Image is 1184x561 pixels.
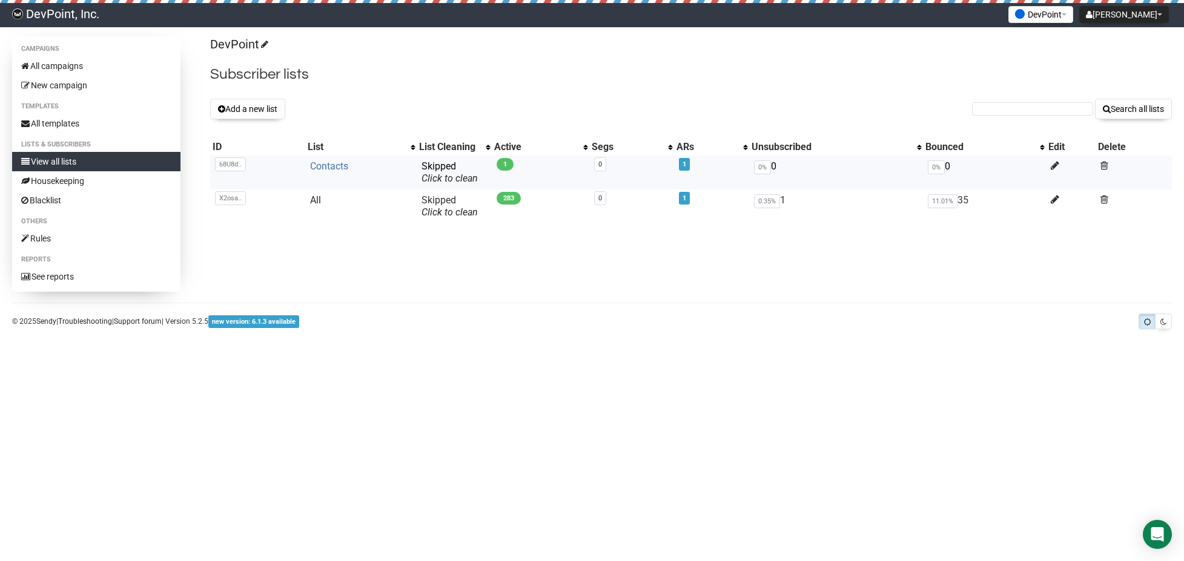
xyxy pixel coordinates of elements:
div: Bounced [925,141,1034,153]
li: Others [12,214,180,229]
img: favicons [1015,9,1025,19]
span: 68U8d.. [215,157,246,171]
li: Campaigns [12,42,180,56]
span: 0% [754,160,771,174]
th: Segs: No sort applied, activate to apply an ascending sort [589,139,674,156]
h2: Subscriber lists [210,64,1172,85]
td: 0 [749,156,923,189]
a: Troubleshooting [58,317,112,326]
button: Search all lists [1095,99,1172,119]
div: Unsubscribed [752,141,911,153]
th: Unsubscribed: No sort applied, activate to apply an ascending sort [749,139,923,156]
td: 1 [749,189,923,223]
th: List: No sort applied, activate to apply an ascending sort [305,139,417,156]
a: Click to clean [422,172,478,184]
a: All campaigns [12,56,180,76]
span: 11.01% [928,194,957,208]
span: 0.35% [754,194,780,208]
th: Bounced: No sort applied, activate to apply an ascending sort [923,139,1046,156]
a: All [310,194,321,206]
span: Skipped [422,160,478,184]
a: 1 [683,194,686,202]
a: Sendy [36,317,56,326]
span: 283 [497,192,521,205]
td: 35 [923,189,1046,223]
div: Open Intercom Messenger [1143,520,1172,549]
div: ARs [676,141,737,153]
div: Delete [1098,141,1169,153]
th: ARs: No sort applied, activate to apply an ascending sort [674,139,749,156]
a: Support forum [114,317,162,326]
a: New campaign [12,76,180,95]
div: List Cleaning [419,141,480,153]
a: Rules [12,229,180,248]
p: © 2025 | | | Version 5.2.5 [12,315,299,328]
div: Active [494,141,577,153]
div: Edit [1048,141,1093,153]
a: See reports [12,267,180,286]
span: X2osa.. [215,191,246,205]
button: [PERSON_NAME] [1079,6,1169,23]
th: Active: No sort applied, activate to apply an ascending sort [492,139,589,156]
span: 0% [928,160,945,174]
a: DevPoint [210,37,266,51]
a: Blacklist [12,191,180,210]
span: Skipped [422,194,478,218]
li: Lists & subscribers [12,137,180,152]
button: DevPoint [1008,6,1073,23]
li: Reports [12,252,180,267]
td: 0 [923,156,1046,189]
div: Segs [592,141,662,153]
div: List [308,141,405,153]
a: 1 [683,160,686,168]
a: All templates [12,114,180,133]
a: Housekeeping [12,171,180,191]
img: 0914048cb7d76895f239797112de4a6b [12,8,23,19]
button: Add a new list [210,99,285,119]
a: 0 [598,194,602,202]
th: Edit: No sort applied, sorting is disabled [1046,139,1096,156]
a: Click to clean [422,206,478,218]
th: ID: No sort applied, sorting is disabled [210,139,305,156]
th: List Cleaning: No sort applied, activate to apply an ascending sort [417,139,492,156]
span: new version: 6.1.3 available [208,315,299,328]
th: Delete: No sort applied, sorting is disabled [1096,139,1172,156]
div: ID [213,141,302,153]
a: View all lists [12,152,180,171]
span: 1 [497,158,514,171]
a: new version: 6.1.3 available [208,317,299,326]
a: Contacts [310,160,348,172]
a: 0 [598,160,602,168]
li: Templates [12,99,180,114]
